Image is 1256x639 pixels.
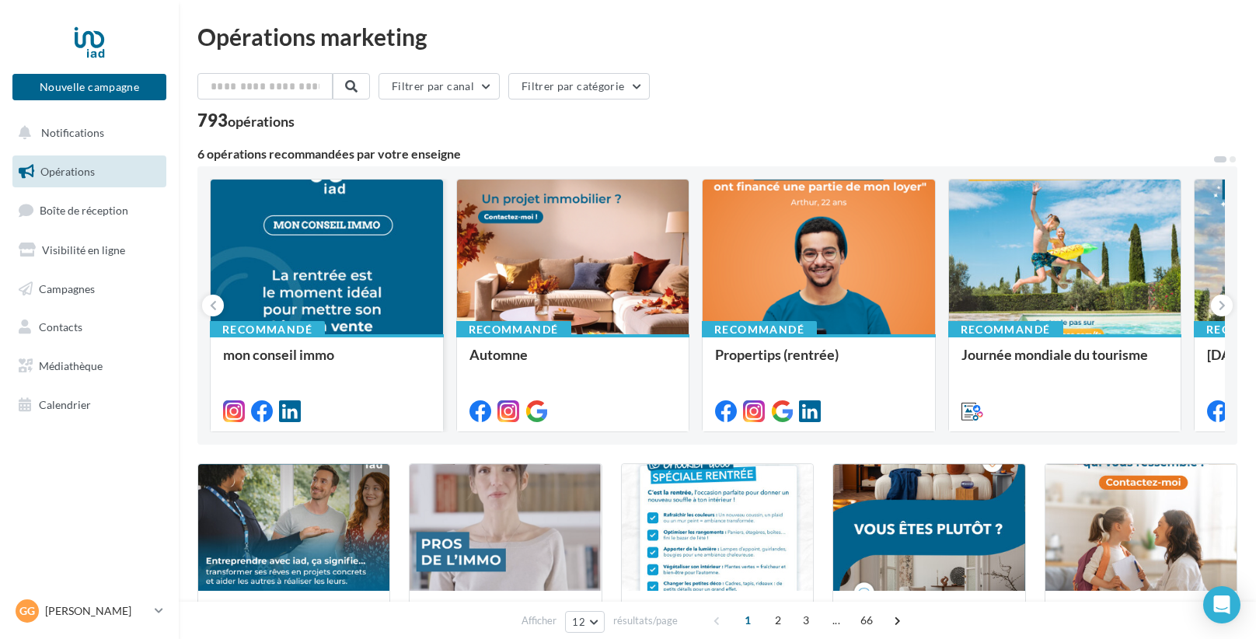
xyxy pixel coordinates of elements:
span: Calendrier [39,398,91,411]
div: Propertips (rentrée) [715,347,923,378]
span: Notifications [41,126,104,139]
div: Recommandé [948,321,1063,338]
span: ... [824,608,849,633]
span: Médiathèque [39,359,103,372]
span: 66 [854,608,880,633]
a: Opérations [9,155,169,188]
span: 2 [766,608,790,633]
button: Notifications [9,117,163,149]
div: Journée mondiale du tourisme [961,347,1169,378]
button: Filtrer par catégorie [508,73,650,100]
div: Recommandé [210,321,325,338]
a: Contacts [9,311,169,344]
div: 793 [197,112,295,129]
div: Open Intercom Messenger [1203,586,1240,623]
div: Recommandé [456,321,571,338]
div: mon conseil immo [223,347,431,378]
button: Filtrer par canal [379,73,500,100]
span: Contacts [39,320,82,333]
span: 1 [735,608,760,633]
span: Visibilité en ligne [42,243,125,257]
a: Visibilité en ligne [9,234,169,267]
button: 12 [565,611,605,633]
span: Campagnes [39,281,95,295]
span: Gg [19,603,35,619]
a: Calendrier [9,389,169,421]
a: Gg [PERSON_NAME] [12,596,166,626]
button: Nouvelle campagne [12,74,166,100]
div: opérations [228,114,295,128]
div: Automne [469,347,677,378]
span: 3 [794,608,818,633]
span: 12 [572,616,585,628]
p: [PERSON_NAME] [45,603,148,619]
span: Opérations [40,165,95,178]
a: Médiathèque [9,350,169,382]
span: résultats/page [613,613,678,628]
a: Boîte de réception [9,194,169,227]
div: Recommandé [702,321,817,338]
a: Campagnes [9,273,169,306]
span: Afficher [522,613,556,628]
div: 6 opérations recommandées par votre enseigne [197,148,1212,160]
div: Opérations marketing [197,25,1237,48]
span: Boîte de réception [40,204,128,217]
